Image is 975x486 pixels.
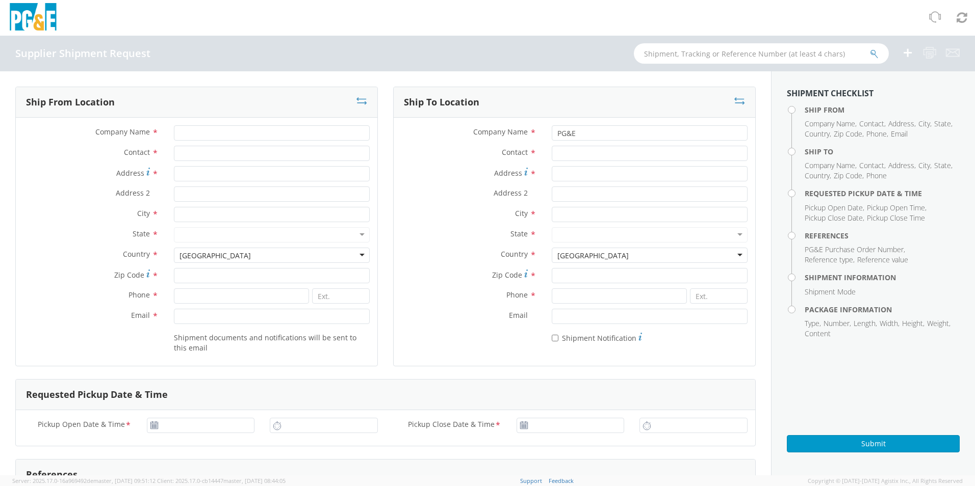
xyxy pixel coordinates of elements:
[116,168,144,178] span: Address
[494,188,528,198] span: Address 2
[805,245,905,255] li: ,
[404,97,479,107] h3: Ship To Location
[834,129,862,139] span: Zip Code
[805,119,857,129] li: ,
[805,171,830,180] span: Country
[805,160,855,170] span: Company Name
[805,213,863,223] span: Pickup Close Date
[494,168,522,178] span: Address
[223,477,286,484] span: master, [DATE] 08:44:05
[473,127,528,137] span: Company Name
[129,290,150,300] span: Phone
[918,160,930,170] span: City
[520,477,542,484] a: Support
[133,229,150,238] span: State
[934,160,953,171] li: ,
[805,213,864,223] li: ,
[26,97,115,107] h3: Ship From Location
[854,318,876,328] span: Length
[880,318,898,328] span: Width
[888,160,916,171] li: ,
[880,318,900,329] li: ,
[891,129,908,139] span: Email
[834,171,862,180] span: Zip Code
[805,129,831,139] li: ,
[501,249,528,259] span: Country
[918,119,930,128] span: City
[859,160,884,170] span: Contact
[834,171,864,181] li: ,
[934,160,951,170] span: State
[805,329,831,338] span: Content
[927,318,949,328] span: Weight
[787,88,874,99] strong: Shipment Checklist
[634,43,889,64] input: Shipment, Tracking or Reference Number (at least 4 chars)
[509,310,528,320] span: Email
[157,477,286,484] span: Client: 2025.17.0-cb14447
[902,318,925,329] li: ,
[857,255,908,264] span: Reference value
[124,147,150,157] span: Contact
[888,160,914,170] span: Address
[510,229,528,238] span: State
[927,318,951,329] li: ,
[557,251,629,261] div: [GEOGRAPHIC_DATA]
[502,147,528,157] span: Contact
[918,160,932,171] li: ,
[888,119,914,128] span: Address
[805,306,960,313] h4: Package Information
[854,318,877,329] li: ,
[690,288,748,304] input: Ext.
[805,255,853,264] span: Reference type
[859,119,884,128] span: Contact
[805,129,830,139] span: Country
[805,160,857,171] li: ,
[515,208,528,218] span: City
[866,171,887,180] span: Phone
[38,419,125,431] span: Pickup Open Date & Time
[918,119,932,129] li: ,
[866,129,888,139] li: ,
[824,318,851,329] li: ,
[12,477,156,484] span: Server: 2025.17.0-16a969492de
[174,331,370,353] label: Shipment documents and notifications will be sent to this email
[787,435,960,452] button: Submit
[26,390,168,400] h3: Requested Pickup Date & Time
[123,249,150,259] span: Country
[867,213,925,223] span: Pickup Close Time
[549,477,574,484] a: Feedback
[805,255,855,265] li: ,
[805,171,831,181] li: ,
[116,188,150,198] span: Address 2
[179,251,251,261] div: [GEOGRAPHIC_DATA]
[492,270,522,280] span: Zip Code
[867,203,925,212] span: Pickup Open Time
[805,106,960,114] h4: Ship From
[805,318,821,329] li: ,
[805,148,960,155] h4: Ship To
[15,48,150,59] h4: Supplier Shipment Request
[408,419,495,431] span: Pickup Close Date & Time
[552,335,558,341] input: Shipment Notification
[808,477,963,485] span: Copyright © [DATE]-[DATE] Agistix Inc., All Rights Reserved
[131,310,150,320] span: Email
[805,203,864,213] li: ,
[805,318,819,328] span: Type
[805,245,904,254] span: PG&E Purchase Order Number
[312,288,370,304] input: Ext.
[552,331,642,343] label: Shipment Notification
[902,318,923,328] span: Height
[805,119,855,128] span: Company Name
[888,119,916,129] li: ,
[805,190,960,197] h4: Requested Pickup Date & Time
[859,119,886,129] li: ,
[934,119,951,128] span: State
[805,232,960,239] h4: References
[859,160,886,171] li: ,
[137,208,150,218] span: City
[805,203,863,212] span: Pickup Open Date
[805,287,856,296] span: Shipment Mode
[805,274,960,281] h4: Shipment Information
[8,3,59,33] img: pge-logo-06675f144f4cfa6a6814.png
[114,270,144,280] span: Zip Code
